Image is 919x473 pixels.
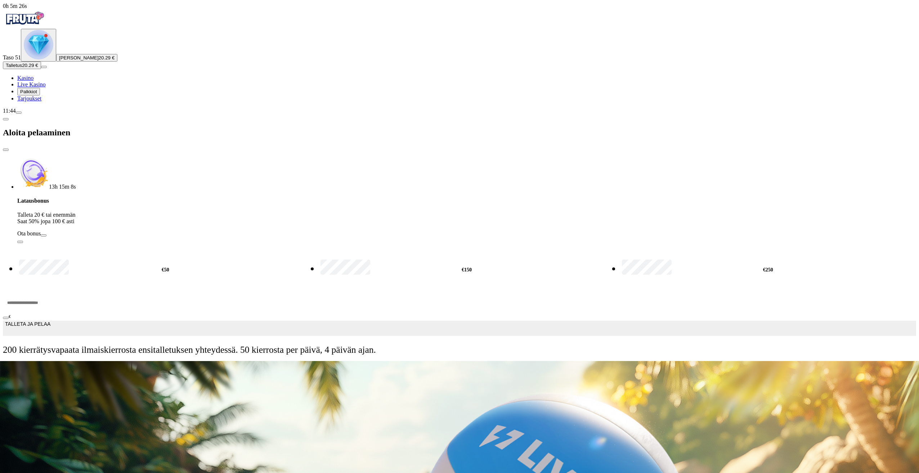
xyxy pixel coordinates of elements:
a: poker-chip iconLive Kasino [17,81,46,87]
p: Talleta 20 € tai enemmän Saat 50% jopa 100 € asti [17,212,916,225]
button: level unlocked [21,29,56,62]
span: Live Kasino [17,81,46,87]
img: level unlocked [24,30,53,59]
span: 200 kierrätysvapaata ilmaiskierrosta ensitalletuksen yhteydessä. 50 kierrosta per päivä, 4 päivän... [3,344,916,355]
span: Palkkiot [20,89,37,94]
button: close [3,149,9,151]
img: Fruta [3,9,46,27]
nav: Primary [3,9,916,102]
h2: Aloita pelaaminen [3,128,916,138]
span: 20.29 € [99,55,115,60]
button: [PERSON_NAME]20.29 € [56,54,117,62]
img: Reload bonus icon [17,157,49,189]
h4: Latausbonus [17,198,916,204]
button: info [17,241,23,243]
label: €150 [319,258,615,281]
label: €50 [17,258,313,281]
span: 11:44 [3,108,16,114]
label: Ota bonus [17,230,41,236]
span: € [9,314,11,319]
label: €250 [620,258,916,281]
span: user session time [3,3,27,9]
span: Kasino [17,75,33,81]
span: countdown [49,184,76,190]
span: [PERSON_NAME] [59,55,99,60]
button: reward iconPalkkiot [17,88,40,95]
button: eye icon [3,317,9,319]
span: TALLETA JA PELAA [5,321,50,335]
a: Fruta [3,22,46,28]
button: menu [41,66,47,68]
button: TALLETA JA PELAA [3,321,916,336]
span: 20.29 € [22,63,38,68]
a: gift-inverted iconTarjoukset [17,95,41,102]
a: diamond iconKasino [17,75,33,81]
button: Talletusplus icon20.29 € [3,62,41,69]
span: Tarjoukset [17,95,41,102]
span: Taso 51 [3,54,21,60]
button: menu [16,112,22,114]
span: Talletus [6,63,22,68]
button: chevron-left icon [3,118,9,120]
